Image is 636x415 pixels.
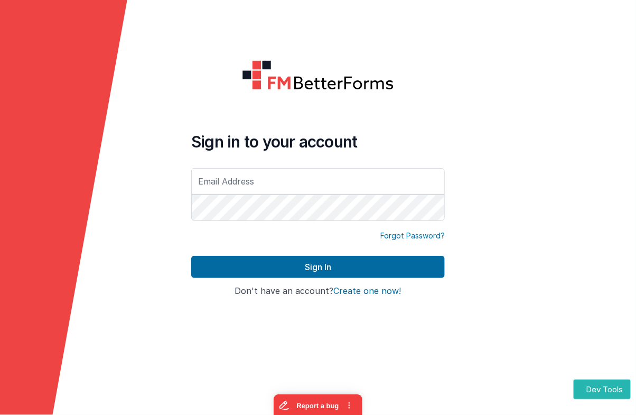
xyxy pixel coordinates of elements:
button: Dev Tools [574,380,631,399]
h4: Sign in to your account [191,132,445,151]
a: Forgot Password? [380,230,445,241]
h4: Don't have an account? [191,287,445,296]
button: Sign In [191,256,445,278]
input: Email Address [191,168,445,195]
button: Create one now! [334,287,401,296]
